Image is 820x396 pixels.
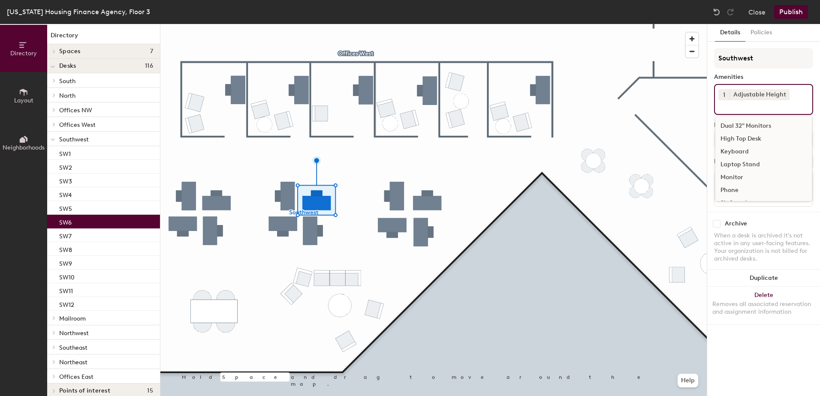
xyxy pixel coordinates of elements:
[707,270,820,287] button: Duplicate
[59,373,93,381] span: Offices East
[59,271,75,281] p: SW10
[59,216,72,226] p: SW6
[730,89,790,100] div: Adjustable Height
[10,50,37,57] span: Directory
[714,132,813,147] button: Hoteled
[59,107,92,114] span: Offices NW
[59,387,110,394] span: Points of interest
[774,5,808,19] button: Publish
[59,48,81,55] span: Spaces
[707,287,820,324] button: DeleteRemoves all associated reservation and assignment information
[725,220,747,227] div: Archive
[150,48,153,55] span: 7
[59,330,89,337] span: Northwest
[59,258,72,267] p: SW9
[3,144,45,151] span: Neighborhoods
[715,158,812,171] div: Laptop Stand
[714,158,730,165] div: Desks
[678,374,698,387] button: Help
[59,78,75,85] span: South
[59,203,72,213] p: SW5
[712,300,815,316] div: Removes all associated reservation and assignment information
[59,359,87,366] span: Northeast
[59,285,73,295] p: SW11
[59,230,72,240] p: SW7
[59,148,71,158] p: SW1
[59,63,76,69] span: Desks
[59,315,86,322] span: Mailroom
[715,120,812,132] div: Dual 32" Monitors
[714,232,813,263] div: When a desk is archived it's not active in any user-facing features. Your organization is not bil...
[59,92,75,99] span: North
[59,299,74,309] p: SW12
[59,189,72,199] p: SW4
[715,132,812,145] div: High Top Desk
[723,90,725,99] span: 1
[714,122,813,129] div: Desk Type
[718,89,730,100] button: 1
[59,344,87,351] span: Southeast
[714,74,813,81] div: Amenities
[748,5,766,19] button: Close
[14,97,33,104] span: Layout
[715,171,812,184] div: Monitor
[47,31,160,44] h1: Directory
[715,197,812,210] div: Sit Stand
[7,6,150,17] div: [US_STATE] Housing Finance Agency, Floor 3
[745,24,777,42] button: Policies
[145,63,153,69] span: 116
[59,162,72,171] p: SW2
[715,24,745,42] button: Details
[726,8,735,16] img: Redo
[59,121,96,129] span: Offices West
[59,136,89,143] span: Southwest
[715,145,812,158] div: Keyboard
[147,387,153,394] span: 15
[59,244,72,254] p: SW8
[715,184,812,197] div: Phone
[59,175,72,185] p: SW3
[712,8,721,16] img: Undo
